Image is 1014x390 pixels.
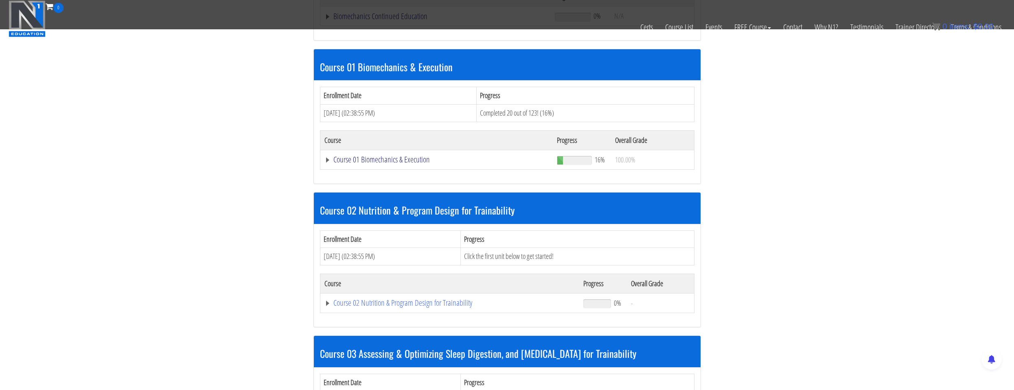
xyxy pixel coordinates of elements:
th: Course [320,130,553,150]
a: 0 [46,1,64,12]
th: Progress [476,87,694,105]
th: Course [320,274,579,293]
td: Completed 20 out of 123! (16%) [476,104,694,122]
a: Trainer Directory [889,13,945,42]
a: Contact [777,13,808,42]
a: Terms & Conditions [945,13,1007,42]
span: 0 [942,22,947,31]
a: Course 02 Nutrition & Program Design for Trainability [324,299,576,307]
td: [DATE] (02:38:55 PM) [320,104,476,122]
th: Enrollment Date [320,230,461,248]
span: $ [973,22,978,31]
h3: Course 03 Assessing & Optimizing Sleep Digestion, and [MEDICAL_DATA] for Trainability [320,348,694,359]
td: 100.00% [611,150,694,169]
a: Why N1? [808,13,844,42]
h3: Course 02 Nutrition & Program Design for Trainability [320,205,694,215]
th: Progress [461,230,694,248]
td: Click the first unit below to get started! [461,248,694,265]
td: - [627,293,694,313]
span: 0% [614,298,621,307]
a: Certs [634,13,659,42]
th: Enrollment Date [320,87,476,105]
img: n1-education [9,0,46,37]
span: items: [949,22,971,31]
th: Progress [579,274,626,293]
th: Overall Grade [627,274,694,293]
h3: Course 01 Biomechanics & Execution [320,61,694,72]
a: Course 01 Biomechanics & Execution [324,156,549,164]
a: 0 items: $0.00 [932,22,994,31]
a: Events [699,13,728,42]
bdi: 0.00 [973,22,994,31]
a: FREE Course [728,13,777,42]
td: [DATE] (02:38:55 PM) [320,248,461,265]
th: Overall Grade [611,130,694,150]
a: Testimonials [844,13,889,42]
span: 0 [53,3,64,13]
th: Progress [553,130,611,150]
img: icon11.png [932,22,940,31]
span: 16% [595,155,605,164]
a: Course List [659,13,699,42]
